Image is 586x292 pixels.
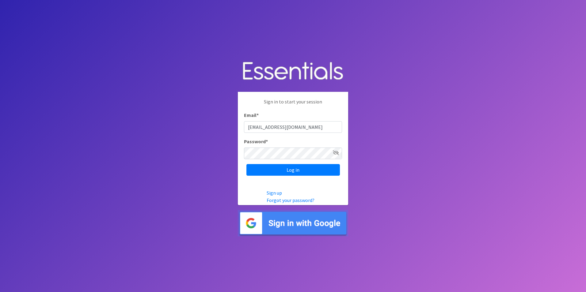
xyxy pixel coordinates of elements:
[267,197,314,203] a: Forgot your password?
[246,164,340,176] input: Log in
[244,111,259,119] label: Email
[257,112,259,118] abbr: required
[267,190,282,196] a: Sign up
[238,210,348,237] img: Sign in with Google
[238,56,348,87] img: Human Essentials
[244,98,342,111] p: Sign in to start your session
[244,138,268,145] label: Password
[266,138,268,144] abbr: required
